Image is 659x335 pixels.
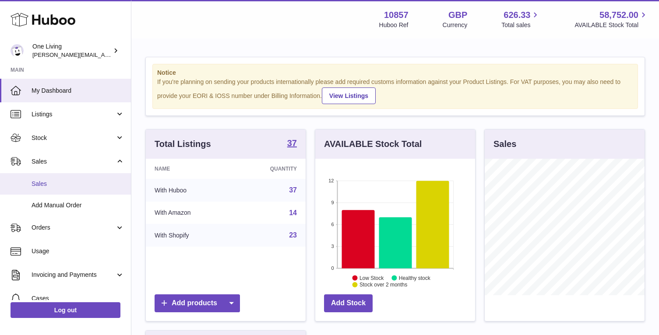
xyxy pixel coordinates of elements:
[501,9,540,29] a: 626.33 Total sales
[155,294,240,312] a: Add products
[233,159,306,179] th: Quantity
[32,87,124,95] span: My Dashboard
[287,139,297,149] a: 37
[32,294,124,303] span: Cases
[493,138,516,150] h3: Sales
[289,231,297,239] a: 23
[146,179,233,202] td: With Huboo
[32,201,124,209] span: Add Manual Order
[324,138,422,150] h3: AVAILABLE Stock Total
[328,178,334,183] text: 12
[379,21,409,29] div: Huboo Ref
[599,9,638,21] span: 58,752.00
[399,275,431,281] text: Healthy stock
[11,44,24,57] img: Jessica@oneliving.com
[32,223,115,232] span: Orders
[32,247,124,255] span: Usage
[331,265,334,271] text: 0
[504,9,530,21] span: 626.33
[146,159,233,179] th: Name
[574,21,648,29] span: AVAILABLE Stock Total
[322,87,376,104] a: View Listings
[32,51,176,58] span: [PERSON_NAME][EMAIL_ADDRESS][DOMAIN_NAME]
[32,110,115,119] span: Listings
[359,282,407,288] text: Stock over 2 months
[146,202,233,224] td: With Amazon
[574,9,648,29] a: 58,752.00 AVAILABLE Stock Total
[157,69,633,77] strong: Notice
[359,275,384,281] text: Low Stock
[32,271,115,279] span: Invoicing and Payments
[155,138,211,150] h3: Total Listings
[331,244,334,249] text: 3
[331,200,334,205] text: 9
[324,294,373,312] a: Add Stock
[32,157,115,166] span: Sales
[331,222,334,227] text: 6
[287,139,297,147] strong: 37
[443,21,468,29] div: Currency
[146,224,233,247] td: With Shopify
[157,78,633,104] div: If you're planning on sending your products internationally please add required customs informati...
[448,9,467,21] strong: GBP
[32,180,124,188] span: Sales
[32,134,115,142] span: Stock
[501,21,540,29] span: Total sales
[289,209,297,216] a: 14
[11,302,120,318] a: Log out
[32,42,111,59] div: One Living
[289,186,297,194] a: 37
[384,9,409,21] strong: 10857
